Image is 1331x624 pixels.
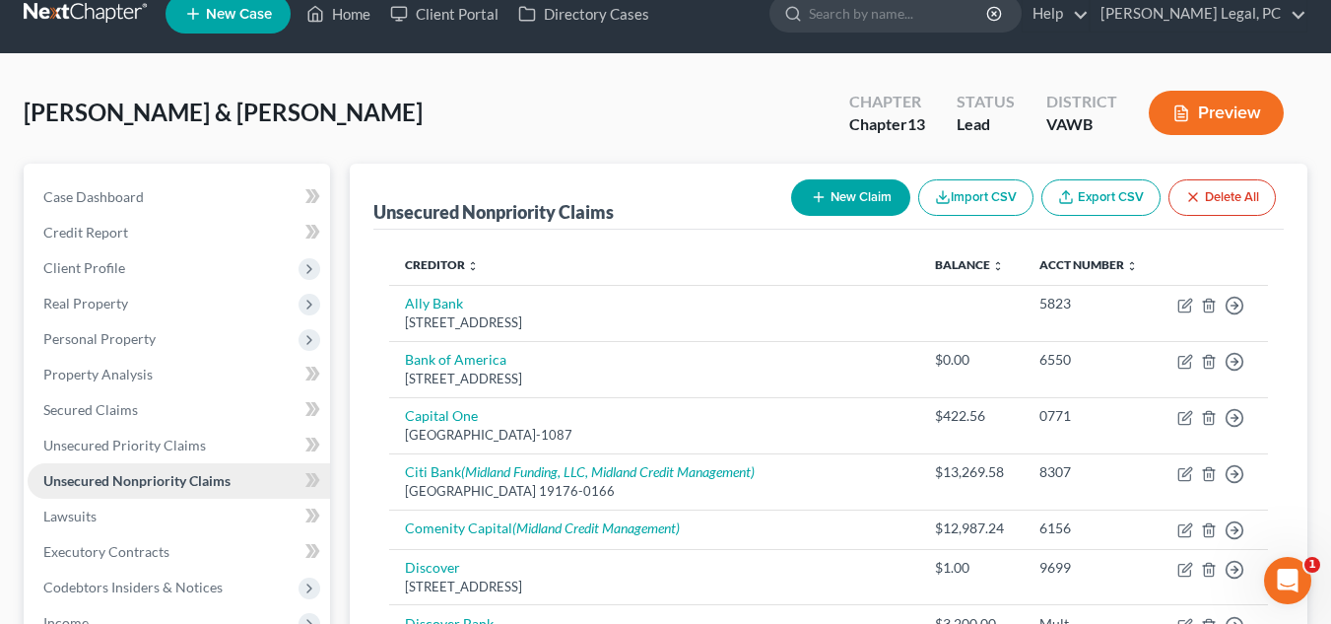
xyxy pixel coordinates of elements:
[28,357,330,392] a: Property Analysis
[1039,350,1142,370] div: 6550
[467,260,479,272] i: unfold_more
[405,351,506,368] a: Bank of America
[1041,179,1161,216] a: Export CSV
[957,91,1015,113] div: Status
[461,463,755,480] i: (Midland Funding, LLC, Midland Credit Management)
[373,200,614,224] div: Unsecured Nonpriority Claims
[43,579,223,595] span: Codebtors Insiders & Notices
[405,313,904,332] div: [STREET_ADDRESS]
[43,543,169,560] span: Executory Contracts
[43,188,144,205] span: Case Dashboard
[1046,113,1117,136] div: VAWB
[1039,519,1142,538] div: 6156
[28,499,330,534] a: Lawsuits
[1168,179,1276,216] button: Delete All
[849,113,925,136] div: Chapter
[405,426,904,445] div: [GEOGRAPHIC_DATA]-1087
[43,259,125,276] span: Client Profile
[849,91,925,113] div: Chapter
[791,179,910,216] button: New Claim
[1126,260,1138,272] i: unfold_more
[907,114,925,133] span: 13
[935,519,1007,538] div: $12,987.24
[1046,91,1117,113] div: District
[24,98,423,126] span: [PERSON_NAME] & [PERSON_NAME]
[28,392,330,428] a: Secured Claims
[1264,557,1311,604] iframe: Intercom live chat
[28,179,330,215] a: Case Dashboard
[28,428,330,463] a: Unsecured Priority Claims
[28,534,330,570] a: Executory Contracts
[935,406,1007,426] div: $422.56
[405,482,904,501] div: [GEOGRAPHIC_DATA] 19176-0166
[43,295,128,312] span: Real Property
[405,559,460,576] a: Discover
[206,7,272,22] span: New Case
[405,295,463,312] a: Ally Bank
[1039,462,1142,482] div: 8307
[28,463,330,499] a: Unsecured Nonpriority Claims
[43,366,153,382] span: Property Analysis
[43,437,206,453] span: Unsecured Priority Claims
[405,578,904,596] div: [STREET_ADDRESS]
[43,401,138,418] span: Secured Claims
[957,113,1015,136] div: Lead
[1039,406,1142,426] div: 0771
[935,257,1004,272] a: Balance unfold_more
[405,520,680,536] a: Comenity Capital(Midland Credit Management)
[935,462,1007,482] div: $13,269.58
[43,224,128,241] span: Credit Report
[405,370,904,388] div: [STREET_ADDRESS]
[43,508,97,524] span: Lawsuits
[405,463,755,480] a: Citi Bank(Midland Funding, LLC, Midland Credit Management)
[43,330,156,347] span: Personal Property
[1039,558,1142,578] div: 9699
[1039,294,1142,313] div: 5823
[935,558,1007,578] div: $1.00
[992,260,1004,272] i: unfold_more
[28,215,330,250] a: Credit Report
[918,179,1033,216] button: Import CSV
[935,350,1007,370] div: $0.00
[43,472,231,489] span: Unsecured Nonpriority Claims
[1304,557,1320,573] span: 1
[1149,91,1284,135] button: Preview
[1039,257,1138,272] a: Acct Number unfold_more
[512,520,680,536] i: (Midland Credit Management)
[405,257,479,272] a: Creditor unfold_more
[405,407,478,424] a: Capital One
